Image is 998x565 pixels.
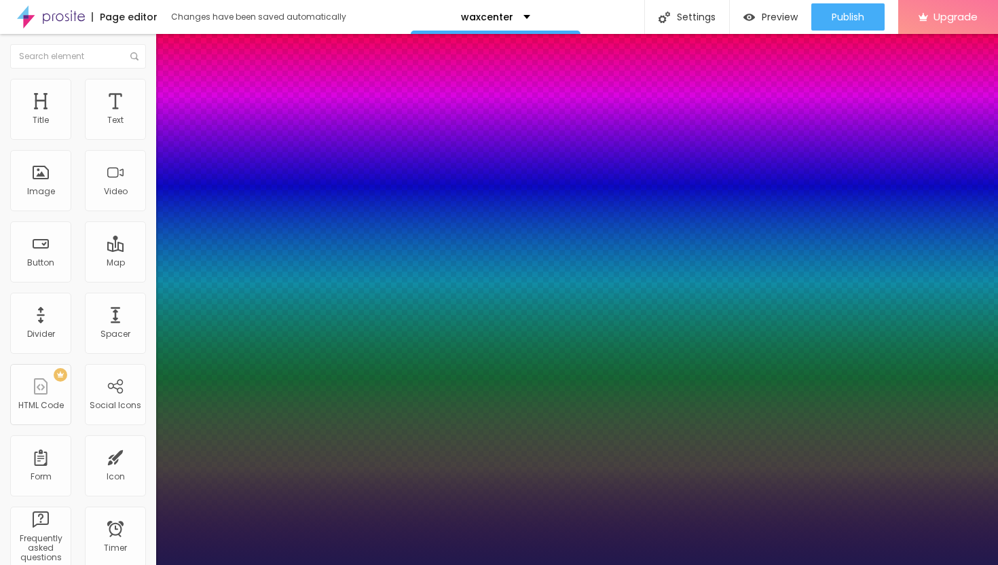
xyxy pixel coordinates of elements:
div: Map [107,258,125,268]
span: Preview [762,12,798,22]
button: Publish [811,3,885,31]
div: Page editor [92,12,158,22]
input: Search element [10,44,146,69]
div: Button [27,258,54,268]
p: waxcenter [461,12,513,22]
div: Form [31,472,52,481]
div: Title [33,115,49,125]
div: Changes have been saved automatically [171,13,346,21]
div: Video [104,187,128,196]
button: Preview [730,3,811,31]
div: Timer [104,543,127,553]
img: Icone [659,12,670,23]
div: Image [27,187,55,196]
div: Frequently asked questions [14,534,67,563]
img: Icone [130,52,138,60]
div: Text [107,115,124,125]
span: Upgrade [934,11,978,22]
img: view-1.svg [743,12,755,23]
div: HTML Code [18,401,64,410]
div: Divider [27,329,55,339]
span: Publish [832,12,864,22]
div: Icon [107,472,125,481]
div: Spacer [100,329,130,339]
div: Social Icons [90,401,141,410]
